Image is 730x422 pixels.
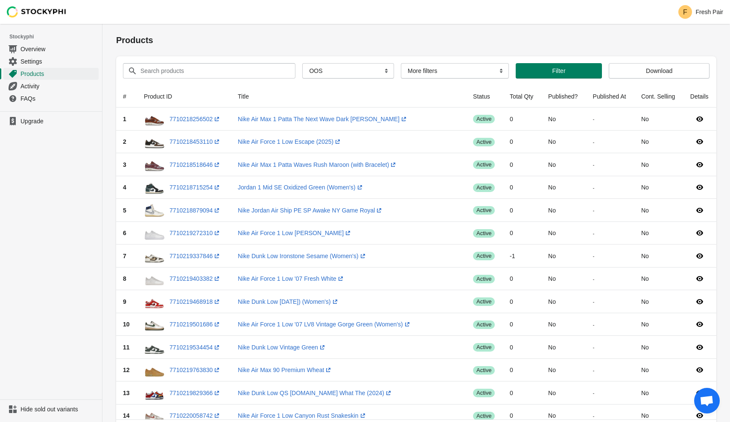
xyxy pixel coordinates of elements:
[169,275,221,282] a: 7710219403382(opens a new window)
[593,253,595,259] small: -
[20,94,97,103] span: FAQs
[503,108,541,131] td: 0
[516,63,602,79] button: Filter
[473,252,495,260] span: active
[20,117,97,125] span: Upgrade
[634,199,683,222] td: No
[593,207,595,213] small: -
[123,344,130,351] span: 11
[634,222,683,245] td: No
[473,412,495,420] span: active
[473,229,495,238] span: active
[473,138,495,146] span: active
[123,367,130,373] span: 12
[20,70,97,78] span: Products
[20,82,97,90] span: Activity
[3,115,99,127] a: Upgrade
[634,131,683,154] td: No
[238,138,342,145] a: Nike Air Force 1 Low Escape (2025)(opens a new window)
[634,290,683,313] td: No
[593,230,595,236] small: -
[144,180,165,196] img: img01_76a73f34-7721-4c9f-a492-e9e9122f5c0a.webp
[169,344,221,351] a: 7710219534454(opens a new window)
[593,139,595,145] small: -
[541,85,586,108] th: Published?
[634,336,683,359] td: No
[123,390,130,396] span: 13
[169,298,221,305] a: 7710219468918(opens a new window)
[694,388,720,413] a: Open chat
[593,367,595,373] small: -
[144,202,165,218] img: img01_207f4b36-e78d-497b-b01f-8de0b347d714.webp
[123,275,126,282] span: 8
[503,153,541,176] td: 0
[646,67,672,74] span: Download
[695,9,723,15] p: Fresh Pair
[683,9,688,16] text: F
[144,339,165,355] img: img01_0c3b9a66-2ef6-4e90-9dc1-df61c79184c0.webp
[503,85,541,108] th: Total Qty
[169,116,221,122] a: 7710218256502(opens a new window)
[20,57,97,66] span: Settings
[3,43,99,55] a: Overview
[123,138,126,145] span: 2
[473,343,495,352] span: active
[238,275,345,282] a: Nike Air Force 1 Low '07 Fresh White(opens a new window)
[238,344,327,351] a: Nike Dunk Low Vintage Green(opens a new window)
[20,405,97,413] span: Hide sold out variants
[473,183,495,192] span: active
[503,222,541,245] td: 0
[541,222,586,245] td: No
[123,161,126,168] span: 3
[3,92,99,105] a: FAQs
[503,199,541,222] td: 0
[3,80,99,92] a: Activity
[503,176,541,199] td: 0
[137,85,231,108] th: Product ID
[634,268,683,291] td: No
[123,412,130,419] span: 14
[169,230,221,236] a: 7710219272310(opens a new window)
[144,385,165,401] img: img01_9ba247cd-c4cc-4045-b522-ecc217c1bc8b.webp
[123,184,126,191] span: 4
[634,359,683,382] td: No
[9,32,102,41] span: Stockyphi
[634,176,683,199] td: No
[503,336,541,359] td: 0
[116,34,716,46] h1: Products
[593,185,595,190] small: -
[503,313,541,336] td: 0
[169,207,221,214] a: 7710218879094(opens a new window)
[123,253,126,259] span: 7
[169,161,221,168] a: 7710218518646(opens a new window)
[169,184,221,191] a: 7710218715254(opens a new window)
[541,131,586,154] td: No
[473,275,495,283] span: active
[541,313,586,336] td: No
[541,268,586,291] td: No
[238,230,352,236] a: Nike Air Force 1 Low [PERSON_NAME](opens a new window)
[541,176,586,199] td: No
[238,184,364,191] a: Jordan 1 Mid SE Oxidized Green (Women's)(opens a new window)
[238,321,412,328] a: Nike Air Force 1 Low '07 LV8 Vintage Gorge Green (Women's)(opens a new window)
[144,317,165,333] img: img01_8c310dda-f6b4-4b87-97f2-206b4a12bec6.webp
[473,320,495,329] span: active
[144,134,165,150] img: img01_f155ed6a-6751-4cbe-aefa-3cea296dcd9a.webp
[541,359,586,382] td: No
[541,108,586,131] td: No
[144,225,165,242] img: img01_c1c641bb-4bbb-4de1-98ef-02ac15192f91.webp
[238,390,393,396] a: Nike Dunk Low QS [DOMAIN_NAME] What The (2024)(opens a new window)
[123,298,126,305] span: 9
[144,271,165,287] img: img01_2d71ab39-736d-42be-9109-6890d67d29ff.webp
[473,389,495,397] span: active
[593,162,595,167] small: -
[634,153,683,176] td: No
[169,412,221,419] a: 7710220058742(opens a new window)
[593,322,595,327] small: -
[634,244,683,268] td: No
[466,85,503,108] th: Status
[123,116,126,122] span: 1
[123,230,126,236] span: 6
[593,116,595,122] small: -
[634,381,683,405] td: No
